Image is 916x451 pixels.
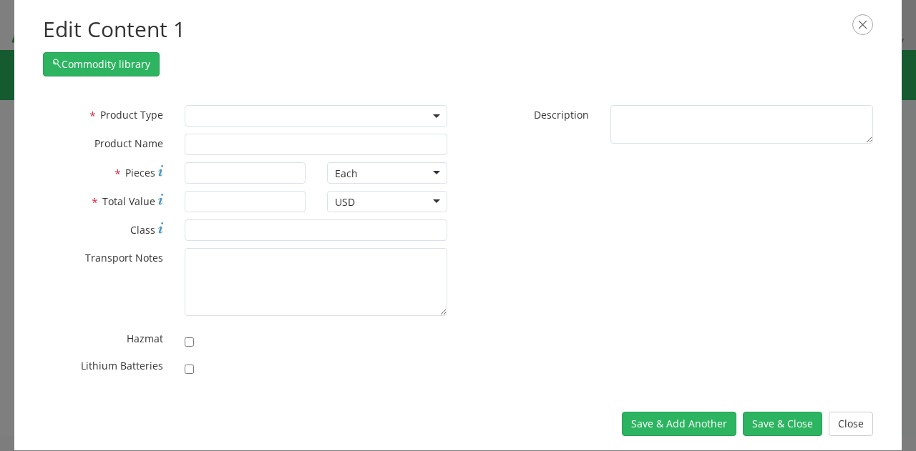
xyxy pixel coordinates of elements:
[125,166,155,179] span: Pieces
[829,412,873,436] button: Close
[743,412,822,436] button: Save & Close
[130,223,155,237] span: Class
[43,14,873,45] h2: Edit Content 1
[534,108,589,122] span: Description
[81,359,163,372] span: Lithium Batteries
[43,52,160,76] button: Commodity library
[85,251,163,264] span: Transport Notes
[102,194,155,208] span: Total Value
[335,195,355,209] div: USD
[94,137,163,150] span: Product Name
[335,167,358,181] div: Each
[622,412,736,436] button: Save & Add Another
[100,108,163,122] span: Product Type
[127,332,163,345] span: Hazmat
